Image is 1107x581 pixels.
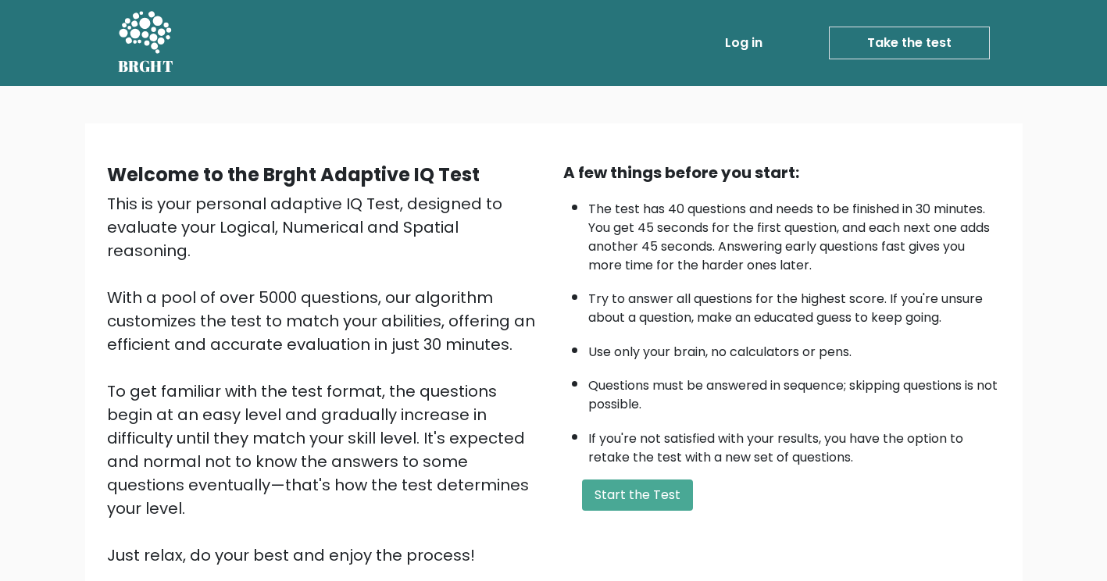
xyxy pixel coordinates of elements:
li: The test has 40 questions and needs to be finished in 30 minutes. You get 45 seconds for the firs... [588,192,1001,275]
li: Try to answer all questions for the highest score. If you're unsure about a question, make an edu... [588,282,1001,327]
div: This is your personal adaptive IQ Test, designed to evaluate your Logical, Numerical and Spatial ... [107,192,545,567]
a: Take the test [829,27,990,59]
li: Use only your brain, no calculators or pens. [588,335,1001,362]
b: Welcome to the Brght Adaptive IQ Test [107,162,480,187]
a: BRGHT [118,6,174,80]
li: If you're not satisfied with your results, you have the option to retake the test with a new set ... [588,422,1001,467]
button: Start the Test [582,479,693,511]
div: A few things before you start: [563,161,1001,184]
a: Log in [719,27,769,59]
h5: BRGHT [118,57,174,76]
li: Questions must be answered in sequence; skipping questions is not possible. [588,369,1001,414]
